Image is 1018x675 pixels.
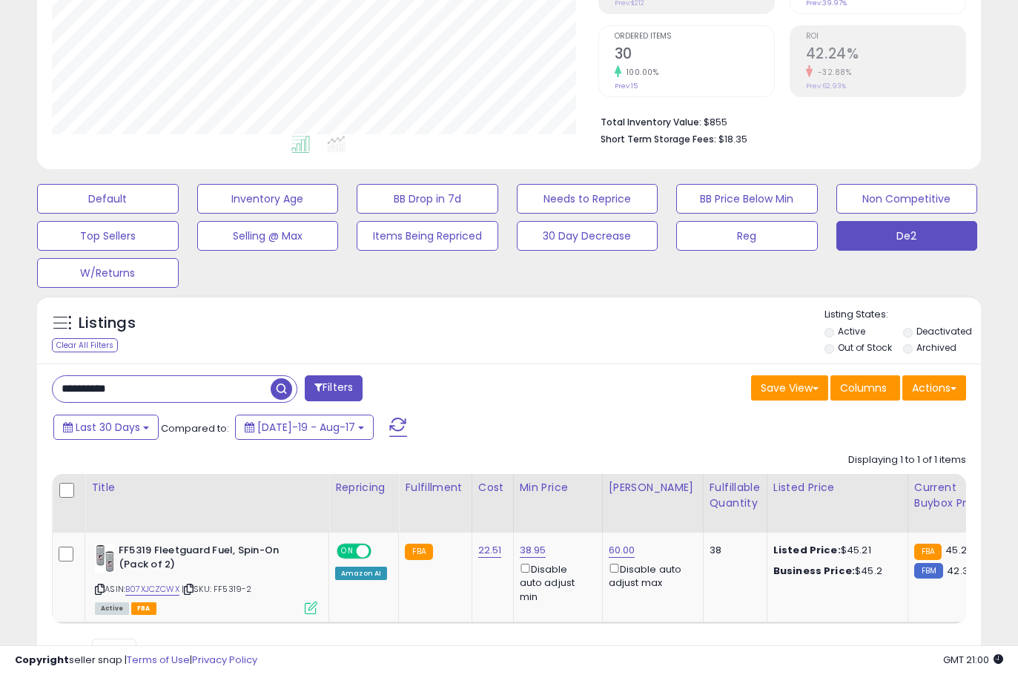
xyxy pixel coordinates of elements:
div: $45.2 [773,564,896,578]
span: ON [338,545,357,558]
span: All listings currently available for purchase on Amazon [95,602,129,615]
div: Min Price [520,480,596,495]
small: FBM [914,563,943,579]
b: FF5319 Fleetguard Fuel, Spin-On (Pack of 2) [119,544,299,575]
h2: 42.24% [806,45,965,65]
a: 60.00 [609,543,635,558]
span: | SKU: FF5319-2 [182,583,252,595]
li: $855 [601,112,955,130]
button: Top Sellers [37,221,179,251]
div: 38 [710,544,756,557]
div: Repricing [335,480,392,495]
a: 38.95 [520,543,546,558]
span: Ordered Items [615,33,774,41]
div: Amazon AI [335,567,387,580]
a: 22.51 [478,543,502,558]
button: Needs to Reprice [517,184,658,214]
div: Fulfillment [405,480,465,495]
span: 42.37 [947,564,974,578]
b: Business Price: [773,564,855,578]
a: Privacy Policy [192,653,257,667]
div: Current Buybox Price [914,480,991,511]
a: B07XJCZCWX [125,583,179,596]
div: [PERSON_NAME] [609,480,697,495]
button: Actions [902,375,966,401]
button: Reg [676,221,818,251]
span: OFF [369,545,393,558]
button: Inventory Age [197,184,339,214]
button: Filters [305,375,363,401]
div: Cost [478,480,507,495]
button: 30 Day Decrease [517,221,658,251]
small: 100.00% [621,67,659,78]
div: Listed Price [773,480,902,495]
div: Clear All Filters [52,338,118,352]
span: Compared to: [161,421,229,435]
small: Prev: 15 [615,82,638,90]
button: Columns [830,375,900,401]
b: Total Inventory Value: [601,116,701,128]
button: W/Returns [37,258,179,288]
span: $18.35 [718,132,747,146]
div: Disable auto adjust min [520,561,591,604]
div: ASIN: [95,544,317,613]
div: $45.21 [773,544,896,557]
button: Default [37,184,179,214]
small: FBA [914,544,942,560]
button: [DATE]-19 - Aug-17 [235,415,374,440]
span: Last 30 Days [76,420,140,435]
button: BB Price Below Min [676,184,818,214]
div: Disable auto adjust max [609,561,692,590]
button: BB Drop in 7d [357,184,498,214]
button: Selling @ Max [197,221,339,251]
div: seller snap | | [15,653,257,668]
button: De2 [836,221,978,251]
button: Non Competitive [836,184,978,214]
small: Prev: 62.93% [806,82,846,90]
span: Columns [840,381,887,395]
span: Show: entries [63,643,170,657]
small: -32.88% [813,67,852,78]
span: 45.21 [945,543,970,557]
label: Deactivated [916,325,972,337]
div: Title [91,480,323,495]
div: Displaying 1 to 1 of 1 items [848,453,966,467]
h2: 30 [615,45,774,65]
button: Save View [751,375,828,401]
img: 31NWN7jsfRL._SL40_.jpg [95,544,115,573]
label: Archived [916,341,956,354]
button: Last 30 Days [53,415,159,440]
span: 2025-09-17 21:00 GMT [943,653,1003,667]
h5: Listings [79,313,136,334]
strong: Copyright [15,653,69,667]
b: Short Term Storage Fees: [601,133,716,145]
span: ROI [806,33,965,41]
p: Listing States: [824,308,981,322]
small: FBA [405,544,432,560]
span: [DATE]-19 - Aug-17 [257,420,355,435]
label: Out of Stock [838,341,892,354]
span: FBA [131,602,156,615]
a: Terms of Use [127,653,190,667]
div: Fulfillable Quantity [710,480,761,511]
label: Active [838,325,865,337]
button: Items Being Repriced [357,221,498,251]
b: Listed Price: [773,543,841,557]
